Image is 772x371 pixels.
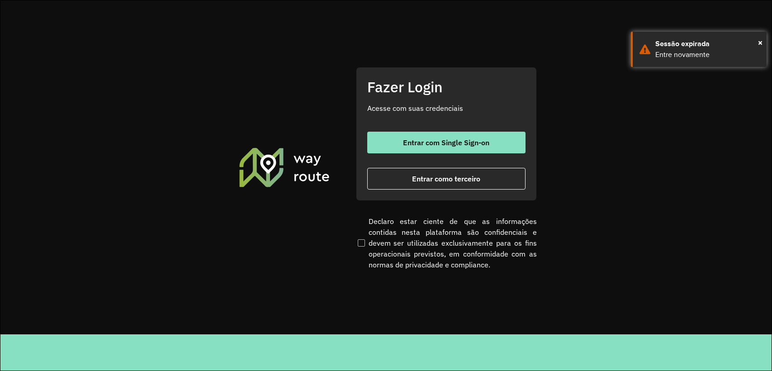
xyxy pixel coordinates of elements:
span: Entrar com Single Sign-on [403,139,489,146]
span: Entrar como terceiro [412,175,480,182]
span: × [758,36,763,49]
div: Sessão expirada [655,38,760,49]
img: Roteirizador AmbevTech [238,147,331,188]
button: button [367,132,526,153]
button: button [367,168,526,190]
div: Entre novamente [655,49,760,60]
h2: Fazer Login [367,78,526,95]
p: Acesse com suas credenciais [367,103,526,114]
label: Declaro estar ciente de que as informações contidas nesta plataforma são confidenciais e devem se... [356,216,537,270]
button: Close [758,36,763,49]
